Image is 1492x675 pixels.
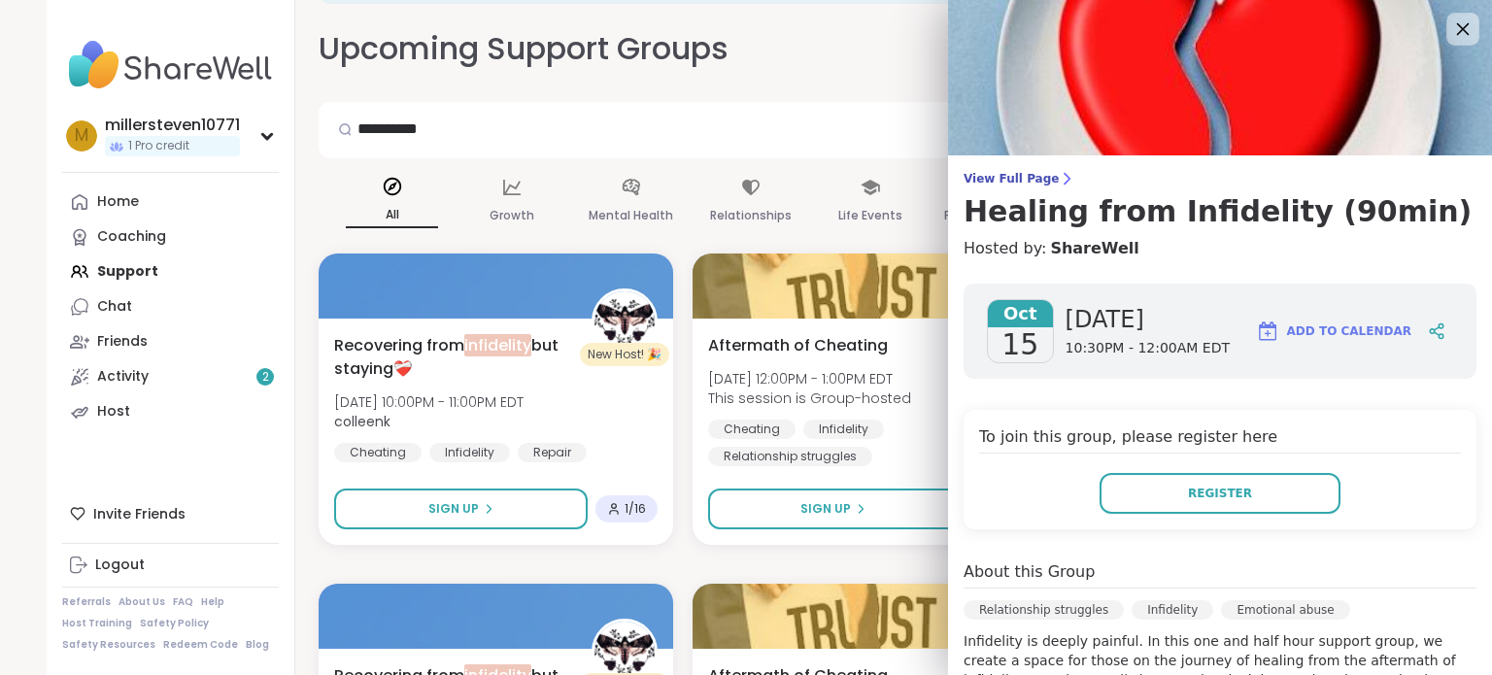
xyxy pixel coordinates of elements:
[1132,600,1213,620] div: Infidelity
[964,194,1476,229] h3: Healing from Infidelity (90min)
[62,394,279,429] a: Host
[944,204,1035,227] p: Physical Health
[173,595,193,609] a: FAQ
[319,27,729,71] h2: Upcoming Support Groups
[964,560,1095,584] h4: About this Group
[1066,339,1230,358] span: 10:30PM - 12:00AM EDT
[62,359,279,394] a: Activity2
[97,227,166,247] div: Coaching
[75,123,88,149] span: m
[964,171,1476,229] a: View Full PageHealing from Infidelity (90min)
[334,412,390,431] b: colleenk
[97,297,132,317] div: Chat
[429,443,510,462] div: Infidelity
[708,388,911,408] span: This session is Group-hosted
[97,402,130,422] div: Host
[201,595,224,609] a: Help
[97,332,148,352] div: Friends
[140,617,209,630] a: Safety Policy
[62,595,111,609] a: Referrals
[334,334,570,381] span: Recovering from but staying❤️‍🩹
[346,203,438,228] p: All
[1247,308,1420,354] button: Add to Calendar
[62,185,279,219] a: Home
[708,447,872,466] div: Relationship struggles
[62,219,279,254] a: Coaching
[988,300,1053,327] span: Oct
[1100,473,1340,514] button: Register
[1188,485,1252,502] span: Register
[580,343,669,366] div: New Host! 🎉
[428,500,479,518] span: Sign Up
[62,31,279,99] img: ShareWell Nav Logo
[1001,327,1038,362] span: 15
[964,171,1476,186] span: View Full Page
[62,289,279,324] a: Chat
[964,600,1124,620] div: Relationship struggles
[62,638,155,652] a: Safety Resources
[708,489,959,529] button: Sign Up
[710,204,792,227] p: Relationships
[1050,237,1138,260] a: ShareWell
[128,138,189,154] span: 1 Pro credit
[119,595,165,609] a: About Us
[62,324,279,359] a: Friends
[800,500,851,518] span: Sign Up
[589,204,673,227] p: Mental Health
[334,489,588,529] button: Sign Up
[708,334,888,357] span: Aftermath of Cheating
[246,638,269,652] a: Blog
[464,334,531,356] span: infidelity
[979,425,1461,454] h4: To join this group, please register here
[62,496,279,531] div: Invite Friends
[1287,322,1411,340] span: Add to Calendar
[625,501,646,517] span: 1 / 16
[964,237,1476,260] h4: Hosted by:
[594,291,655,352] img: colleenk
[105,115,240,136] div: millersteven10771
[1221,600,1349,620] div: Emotional abuse
[97,192,139,212] div: Home
[838,204,902,227] p: Life Events
[1066,304,1230,335] span: [DATE]
[518,443,587,462] div: Repair
[97,367,149,387] div: Activity
[62,548,279,583] a: Logout
[163,638,238,652] a: Redeem Code
[708,369,911,388] span: [DATE] 12:00PM - 1:00PM EDT
[334,443,422,462] div: Cheating
[95,556,145,575] div: Logout
[1256,320,1279,343] img: ShareWell Logomark
[62,617,132,630] a: Host Training
[708,420,796,439] div: Cheating
[262,369,269,386] span: 2
[490,204,534,227] p: Growth
[334,392,524,412] span: [DATE] 10:00PM - 11:00PM EDT
[803,420,884,439] div: Infidelity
